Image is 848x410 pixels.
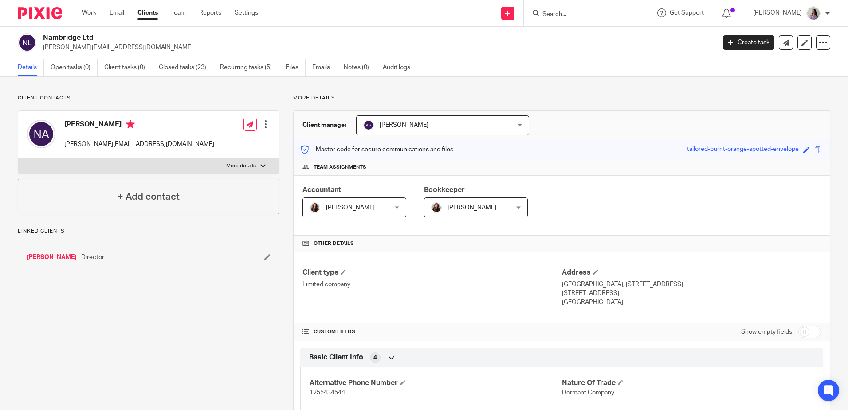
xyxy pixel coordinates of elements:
[310,390,345,396] span: 1255434544
[363,120,374,130] img: svg%3E
[314,164,366,171] span: Team assignments
[159,59,213,76] a: Closed tasks (23)
[431,202,442,213] img: IMG_0011.jpg
[310,378,561,388] h4: Alternative Phone Number
[753,8,802,17] p: [PERSON_NAME]
[118,190,180,204] h4: + Add contact
[43,43,710,52] p: [PERSON_NAME][EMAIL_ADDRESS][DOMAIN_NAME]
[27,253,77,262] a: [PERSON_NAME]
[326,205,375,211] span: [PERSON_NAME]
[741,327,792,336] label: Show empty fields
[104,59,152,76] a: Client tasks (0)
[51,59,98,76] a: Open tasks (0)
[806,6,821,20] img: Olivia.jpg
[137,8,158,17] a: Clients
[302,328,561,335] h4: CUSTOM FIELDS
[562,378,814,388] h4: Nature Of Trade
[309,353,363,362] span: Basic Client Info
[18,228,279,235] p: Linked clients
[81,253,104,262] span: Director
[314,240,354,247] span: Other details
[18,95,279,102] p: Client contacts
[344,59,376,76] a: Notes (0)
[424,186,465,193] span: Bookkeeper
[235,8,258,17] a: Settings
[126,120,135,129] i: Primary
[18,59,44,76] a: Details
[171,8,186,17] a: Team
[302,121,347,130] h3: Client manager
[64,140,214,149] p: [PERSON_NAME][EMAIL_ADDRESS][DOMAIN_NAME]
[380,122,428,128] span: [PERSON_NAME]
[383,59,417,76] a: Audit logs
[448,205,496,211] span: [PERSON_NAME]
[300,145,453,154] p: Master code for secure communications and files
[562,289,821,298] p: [STREET_ADDRESS]
[723,35,774,50] a: Create task
[312,59,337,76] a: Emails
[220,59,279,76] a: Recurring tasks (5)
[302,268,561,277] h4: Client type
[18,7,62,19] img: Pixie
[562,390,614,396] span: Dormant Company
[293,95,830,102] p: More details
[373,353,377,362] span: 4
[562,298,821,307] p: [GEOGRAPHIC_DATA]
[110,8,124,17] a: Email
[670,10,704,16] span: Get Support
[302,186,341,193] span: Accountant
[18,33,36,52] img: svg%3E
[310,202,320,213] img: IMG_0011.jpg
[542,11,621,19] input: Search
[27,120,55,148] img: svg%3E
[562,268,821,277] h4: Address
[64,120,214,131] h4: [PERSON_NAME]
[286,59,306,76] a: Files
[226,162,256,170] p: More details
[199,8,221,17] a: Reports
[82,8,96,17] a: Work
[43,33,576,43] h2: Nambridge Ltd
[562,280,821,289] p: [GEOGRAPHIC_DATA], [STREET_ADDRESS]
[687,145,799,155] div: tailored-burnt-orange-spotted-envelope
[302,280,561,289] p: Limited company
